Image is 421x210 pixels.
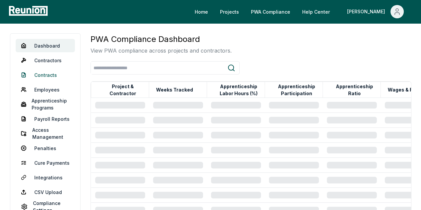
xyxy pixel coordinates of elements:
button: Weeks Tracked [155,83,194,97]
a: Contractors [16,54,75,67]
a: Apprenticeship Programs [16,98,75,111]
a: Contracts [16,68,75,82]
a: Payroll Reports [16,112,75,125]
a: PWA Compliance [246,5,296,18]
nav: Main [189,5,414,18]
a: Employees [16,83,75,96]
a: CSV Upload [16,185,75,199]
a: Cure Payments [16,156,75,169]
button: [PERSON_NAME] [342,5,409,18]
a: Home [189,5,213,18]
button: Apprenticeship Labor Hours (%) [213,83,265,97]
button: Project & Contractor [97,83,149,97]
h3: PWA Compliance Dashboard [91,33,232,45]
a: Help Center [297,5,335,18]
a: Dashboard [16,39,75,52]
p: View PWA compliance across projects and contractors. [91,47,232,55]
a: Penalties [16,141,75,155]
a: Access Management [16,127,75,140]
div: [PERSON_NAME] [347,5,388,18]
button: Apprenticeship Participation [271,83,322,97]
button: Apprenticeship Ratio [328,83,380,97]
a: Integrations [16,171,75,184]
a: Projects [215,5,244,18]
